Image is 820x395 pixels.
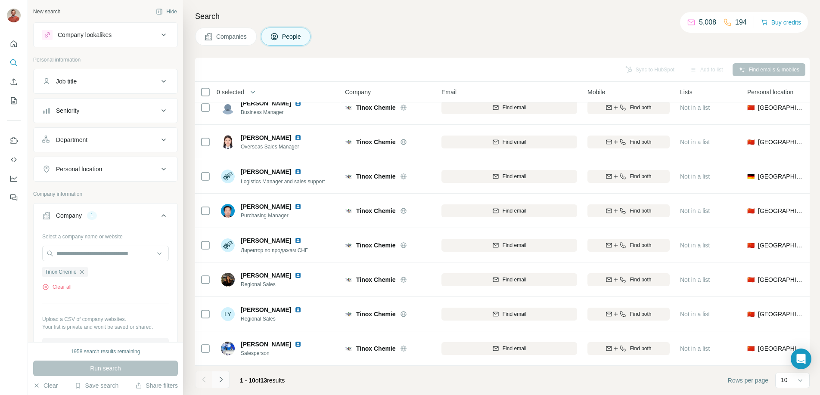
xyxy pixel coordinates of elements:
span: Not in a list [680,242,710,249]
span: Find both [630,138,651,146]
div: Seniority [56,106,79,115]
div: Personal location [56,165,102,173]
span: [GEOGRAPHIC_DATA] [758,310,804,318]
img: LinkedIn logo [295,134,301,141]
span: Regional Sales [241,281,312,288]
span: Find email [503,207,526,215]
button: Hide [150,5,183,18]
span: 13 [261,377,267,384]
span: Tinox Chemie [356,275,396,284]
span: Company [345,88,371,96]
button: Find email [441,239,577,252]
img: LinkedIn logo [295,306,301,313]
span: Tinox Chemie [356,310,396,318]
span: Find email [503,310,526,318]
span: Tinox Chemie [45,268,77,276]
span: [GEOGRAPHIC_DATA] [758,344,804,353]
span: 🇨🇳 [747,344,755,353]
button: Find email [441,101,577,114]
p: Personal information [33,56,178,64]
img: Avatar [221,170,235,183]
span: 1 - 10 [240,377,255,384]
button: Find both [587,273,670,286]
img: Logo of Tinox Chemie [345,104,352,111]
button: Find email [441,308,577,321]
span: Not in a list [680,139,710,145]
button: Department [34,130,177,150]
button: Upload a list of companies [42,338,169,353]
span: [PERSON_NAME] [241,202,291,211]
button: Find both [587,239,670,252]
span: Tinox Chemie [356,103,396,112]
span: Not in a list [680,207,710,214]
img: LinkedIn logo [295,168,301,175]
button: Find both [587,170,670,183]
span: [GEOGRAPHIC_DATA] [758,172,804,181]
p: 194 [735,17,747,28]
button: Enrich CSV [7,74,21,89]
span: Business Manager [241,108,312,116]
span: Find both [630,207,651,215]
span: [GEOGRAPHIC_DATA] [758,138,804,146]
span: 0 selected [217,88,244,96]
button: Navigate to next page [212,371,230,388]
span: [PERSON_NAME] [241,99,291,108]
img: Avatar [221,135,235,149]
div: New search [33,8,60,15]
button: Find both [587,342,670,355]
span: Email [441,88,457,96]
img: Avatar [221,273,235,287]
span: Find both [630,241,651,249]
span: Mobile [587,88,605,96]
span: results [240,377,285,384]
img: Logo of Tinox Chemie [345,173,352,180]
span: Tinox Chemie [356,344,396,353]
img: Avatar [221,101,235,114]
img: LinkedIn logo [295,100,301,107]
span: [PERSON_NAME] [241,236,291,245]
button: Find both [587,101,670,114]
span: [GEOGRAPHIC_DATA] [758,103,804,112]
div: LY [221,307,235,321]
img: Logo of Tinox Chemie [345,139,352,145]
span: Find email [503,241,526,249]
span: 🇨🇳 [747,310,755,318]
span: 🇨🇳 [747,103,755,112]
span: Find both [630,345,651,352]
button: Company1 [34,205,177,229]
img: Logo of Tinox Chemie [345,276,352,283]
img: Logo of Tinox Chemie [345,207,352,214]
button: Save search [75,381,118,390]
span: Lists [680,88,693,96]
span: Companies [216,32,248,41]
img: LinkedIn logo [295,237,301,244]
div: Department [56,136,87,144]
div: Company [56,211,82,220]
img: Avatar [221,204,235,218]
span: Find both [630,104,651,111]
button: Find email [441,136,577,148]
img: Logo of Tinox Chemie [345,242,352,249]
span: [PERSON_NAME] [241,167,291,176]
span: People [282,32,302,41]
span: Not in a list [680,276,710,283]
p: Company information [33,190,178,198]
span: Tinox Chemie [356,207,396,215]
span: Salesperson [241,349,312,357]
span: Tinox Chemie [356,172,396,181]
img: Logo of Tinox Chemie [345,345,352,352]
span: 🇨🇳 [747,207,755,215]
button: My lists [7,93,21,108]
button: Dashboard [7,171,21,186]
div: Job title [56,77,77,86]
span: Rows per page [728,376,768,385]
span: 🇨🇳 [747,275,755,284]
img: Avatar [221,238,235,252]
span: 🇩🇪 [747,172,755,181]
button: Find email [441,204,577,217]
img: Avatar [7,9,21,22]
div: 1 [87,212,97,219]
span: Not in a list [680,311,710,318]
button: Find email [441,273,577,286]
span: [GEOGRAPHIC_DATA] [758,275,804,284]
